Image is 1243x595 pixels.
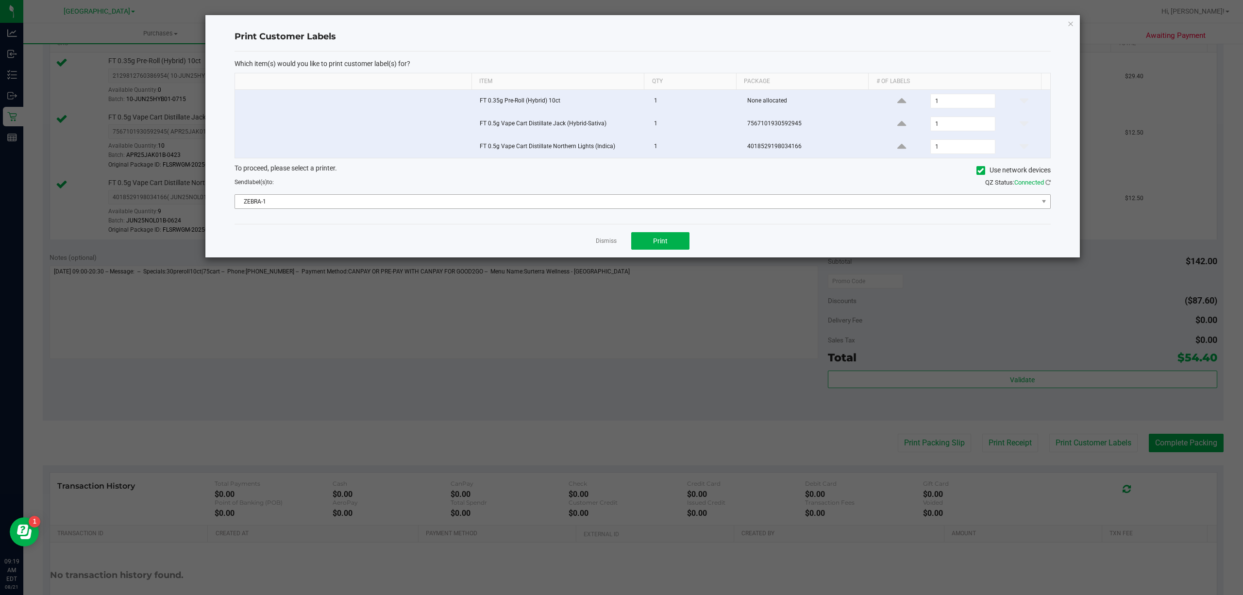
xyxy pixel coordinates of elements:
span: Send to: [235,179,274,186]
td: FT 0.35g Pre-Roll (Hybrid) 10ct [474,90,649,113]
td: 1 [648,113,741,136]
button: Print [631,232,689,250]
iframe: Resource center [10,517,39,546]
td: 7567101930592945 [741,113,875,136]
td: FT 0.5g Vape Cart Distillate Jack (Hybrid-Sativa) [474,113,649,136]
th: Qty [644,73,736,90]
iframe: Resource center unread badge [29,516,40,527]
label: Use network devices [976,165,1051,175]
a: Dismiss [596,237,617,245]
td: None allocated [741,90,875,113]
td: FT 0.5g Vape Cart Distillate Northern Lights (Indica) [474,136,649,158]
th: Item [471,73,644,90]
td: 4018529198034166 [741,136,875,158]
p: Which item(s) would you like to print customer label(s) for? [235,59,1051,68]
span: label(s) [248,179,267,186]
span: QZ Status: [985,179,1051,186]
td: 1 [648,90,741,113]
th: # of labels [868,73,1041,90]
span: Connected [1014,179,1044,186]
th: Package [736,73,869,90]
td: 1 [648,136,741,158]
span: Print [653,237,668,245]
span: ZEBRA-1 [235,195,1038,208]
div: To proceed, please select a printer. [227,163,1058,178]
h4: Print Customer Labels [235,31,1051,43]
